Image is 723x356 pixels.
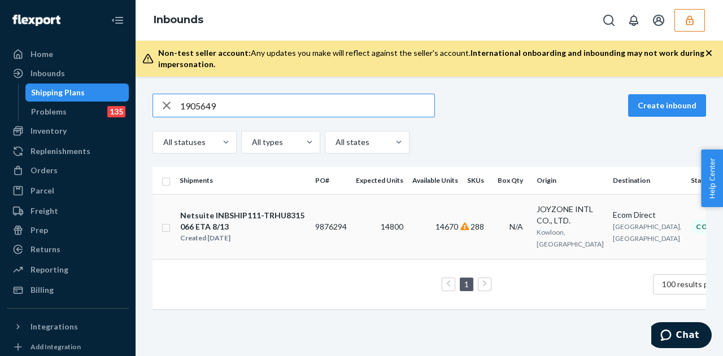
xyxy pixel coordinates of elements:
[651,322,712,350] iframe: Opens a widget where you can chat to one of our agents
[31,225,48,236] div: Prep
[31,146,90,157] div: Replenishments
[608,167,686,194] th: Destination
[31,165,58,176] div: Orders
[180,94,434,117] input: Search inbounds by name, destination, msku...
[701,150,723,207] button: Help Center
[408,167,463,194] th: Available Units
[471,222,484,231] span: 288
[7,122,129,140] a: Inventory
[311,167,351,194] th: PO#
[463,167,493,194] th: SKUs
[435,222,458,231] span: 14670
[31,125,67,137] div: Inventory
[334,137,336,148] input: All states
[7,281,129,299] a: Billing
[12,15,60,26] img: Flexport logo
[628,94,706,117] button: Create inbound
[31,87,85,98] div: Shipping Plans
[7,45,129,63] a: Home
[31,342,81,351] div: Add Integration
[25,83,129,102] a: Shipping Plans
[7,340,129,354] a: Add Integration
[158,47,705,70] div: Any updates you make will reflect against the seller's account.
[351,167,408,194] th: Expected Units
[31,205,58,217] div: Freight
[107,106,125,117] div: 135
[647,9,670,32] button: Open account menu
[7,261,129,279] a: Reporting
[7,182,129,200] a: Parcel
[613,222,682,243] span: [GEOGRAPHIC_DATA], [GEOGRAPHIC_DATA]
[158,48,251,58] span: Non-test seller account:
[493,167,532,194] th: Box Qty
[106,9,129,32] button: Close Navigation
[7,240,129,258] a: Returns
[31,284,54,296] div: Billing
[509,222,523,231] span: N/A
[31,49,53,60] div: Home
[311,194,351,259] td: 9876294
[31,321,78,332] div: Integrations
[7,64,129,82] a: Inbounds
[7,161,129,179] a: Orders
[537,228,604,248] span: Kowloon, [GEOGRAPHIC_DATA]
[180,210,306,232] div: Netsuite INBSHIP111-TRHU8315066 ETA 8/13
[31,185,54,196] div: Parcel
[145,4,212,37] ol: breadcrumbs
[537,204,604,226] div: JOYZONE INTL CO., LTD.
[180,232,306,244] div: Created [DATE]
[622,9,645,32] button: Open notifications
[31,264,68,275] div: Reporting
[613,209,682,221] div: Ecom Direct
[7,202,129,220] a: Freight
[31,244,60,255] div: Returns
[31,68,65,79] div: Inbounds
[25,103,129,121] a: Problems135
[381,222,403,231] span: 14800
[154,14,203,26] a: Inbounds
[598,9,620,32] button: Open Search Box
[532,167,608,194] th: Origin
[31,106,67,117] div: Problems
[7,142,129,160] a: Replenishments
[7,221,129,239] a: Prep
[7,318,129,336] button: Integrations
[175,167,311,194] th: Shipments
[251,137,252,148] input: All types
[162,137,163,148] input: All statuses
[462,279,471,289] a: Page 1 is your current page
